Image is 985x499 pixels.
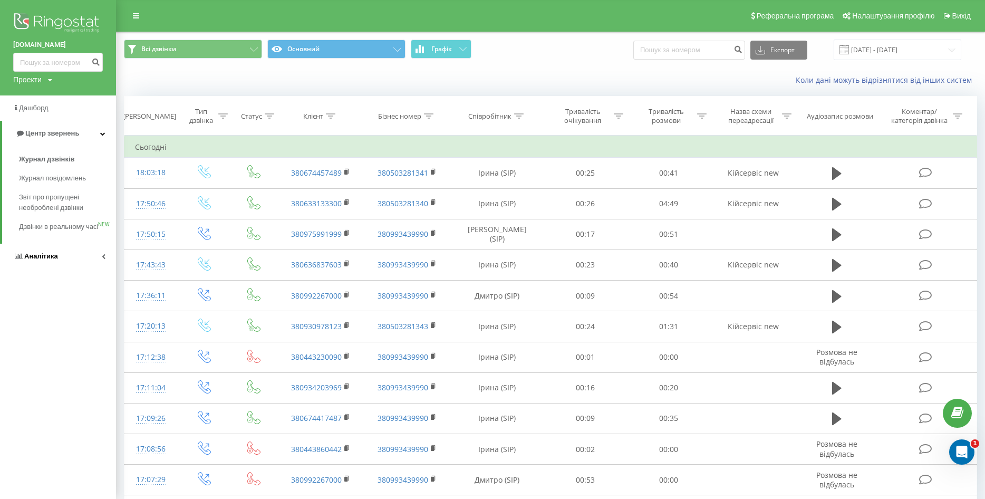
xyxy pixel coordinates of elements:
[135,378,167,398] div: 17:11:04
[710,311,797,342] td: Кійсервіс new
[544,372,627,403] td: 00:16
[135,408,167,429] div: 17:09:26
[303,112,323,121] div: Клієнт
[627,219,710,249] td: 00:51
[450,281,544,311] td: Дмитро (SIP)
[450,188,544,219] td: Ірина (SIP)
[2,121,116,146] a: Центр звернень
[468,112,511,121] div: Співробітник
[378,112,421,121] div: Бізнес номер
[627,342,710,372] td: 00:00
[378,444,428,454] a: 380993439990
[291,475,342,485] a: 380992267000
[24,252,58,260] span: Аналiтика
[555,107,611,125] div: Тривалість очікування
[135,162,167,183] div: 18:03:18
[411,40,471,59] button: Графік
[19,173,86,184] span: Журнал повідомлень
[291,198,342,208] a: 380633133300
[627,281,710,311] td: 00:54
[141,45,176,53] span: Всі дзвінки
[378,260,428,270] a: 380993439990
[291,260,342,270] a: 380636837603
[378,321,428,331] a: 380503281343
[450,403,544,434] td: Ірина (SIP)
[627,465,710,495] td: 00:00
[450,434,544,465] td: Ірина (SIP)
[757,12,834,20] span: Реферальна програма
[544,188,627,219] td: 00:26
[291,352,342,362] a: 380443230090
[710,249,797,280] td: Кійсервіс new
[627,158,710,188] td: 00:41
[378,198,428,208] a: 380503281340
[135,316,167,337] div: 17:20:13
[291,291,342,301] a: 380992267000
[450,249,544,280] td: Ірина (SIP)
[544,219,627,249] td: 00:17
[135,469,167,490] div: 17:07:29
[627,403,710,434] td: 00:35
[123,112,176,121] div: [PERSON_NAME]
[241,112,262,121] div: Статус
[291,382,342,392] a: 380934203969
[796,75,977,85] a: Коли дані можуть відрізнятися вiд інших систем
[949,439,974,465] iframe: Intercom live chat
[544,311,627,342] td: 00:24
[450,311,544,342] td: Ірина (SIP)
[19,188,116,217] a: Звіт про пропущені необроблені дзвінки
[19,192,111,213] span: Звіт про пропущені необроблені дзвінки
[378,382,428,392] a: 380993439990
[816,347,857,367] span: Розмова не відбулась
[135,347,167,368] div: 17:12:38
[852,12,934,20] span: Налаштування профілю
[135,255,167,275] div: 17:43:43
[291,321,342,331] a: 380930978123
[723,107,779,125] div: Назва схеми переадресації
[378,168,428,178] a: 380503281341
[450,372,544,403] td: Ірина (SIP)
[135,224,167,245] div: 17:50:15
[19,222,98,232] span: Дзвінки в реальному часі
[710,158,797,188] td: Кійсервіс new
[627,311,710,342] td: 01:31
[544,249,627,280] td: 00:23
[19,150,116,169] a: Журнал дзвінків
[816,439,857,458] span: Розмова не відбулась
[807,112,873,121] div: Аудіозапис розмови
[291,413,342,423] a: 380674417487
[135,439,167,459] div: 17:08:56
[378,475,428,485] a: 380993439990
[627,249,710,280] td: 00:40
[633,41,745,60] input: Пошук за номером
[450,465,544,495] td: Дмитро (SIP)
[135,285,167,306] div: 17:36:11
[710,188,797,219] td: Кійсервіс new
[378,291,428,301] a: 380993439990
[13,53,103,72] input: Пошук за номером
[450,342,544,372] td: Ірина (SIP)
[13,40,103,50] a: [DOMAIN_NAME]
[544,465,627,495] td: 00:53
[19,104,49,112] span: Дашборд
[187,107,216,125] div: Тип дзвінка
[889,107,950,125] div: Коментар/категорія дзвінка
[544,434,627,465] td: 00:02
[378,229,428,239] a: 380993439990
[291,229,342,239] a: 380975991999
[267,40,405,59] button: Основний
[19,217,116,236] a: Дзвінки в реальному часіNEW
[544,158,627,188] td: 00:25
[450,219,544,249] td: [PERSON_NAME] (SIP)
[13,74,42,85] div: Проекти
[450,158,544,188] td: Ірина (SIP)
[13,11,103,37] img: Ringostat logo
[124,40,262,59] button: Всі дзвінки
[816,470,857,490] span: Розмова не відбулась
[135,194,167,214] div: 17:50:46
[291,444,342,454] a: 380443860442
[544,342,627,372] td: 00:01
[124,137,977,158] td: Сьогодні
[638,107,694,125] div: Тривалість розмови
[971,439,979,448] span: 1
